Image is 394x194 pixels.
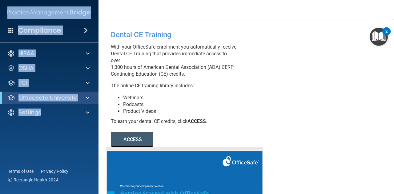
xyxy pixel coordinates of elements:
li: Product Videos [123,108,237,115]
b: ACCESS [187,118,206,124]
p: With your OfficeSafe enrollment you automatically receive Dental CE Training that provides immedi... [111,44,237,77]
a: Settings [7,109,90,116]
p: OfficeSafe University [18,94,77,101]
p: The online CE training library includes: [111,82,237,89]
p: OSHA [18,65,34,72]
a: OfficeSafe University [7,94,89,101]
li: Webinars [123,94,237,101]
a: HIPAA [7,50,90,57]
span: Ⓒ Rectangle Health 2024 [8,177,58,183]
a: Terms of Use [8,168,34,174]
a: Privacy Policy [41,168,69,174]
h4: Compliance [18,26,61,35]
p: HIPAA [18,50,34,57]
div: To earn your dental CE credits, click . [111,118,237,125]
a: PCI [7,79,90,87]
p: PCI [18,79,27,87]
a: OSHA [7,65,90,72]
a: ACCESS [111,137,279,142]
img: PMB logo [7,6,91,19]
div: 2 [385,31,388,39]
p: Settings [18,109,41,116]
div: Dental CE Training [111,26,237,44]
li: Podcasts [123,101,237,108]
button: ACCESS [111,132,153,147]
button: Open Resource Center, 2 new notifications [370,28,388,46]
